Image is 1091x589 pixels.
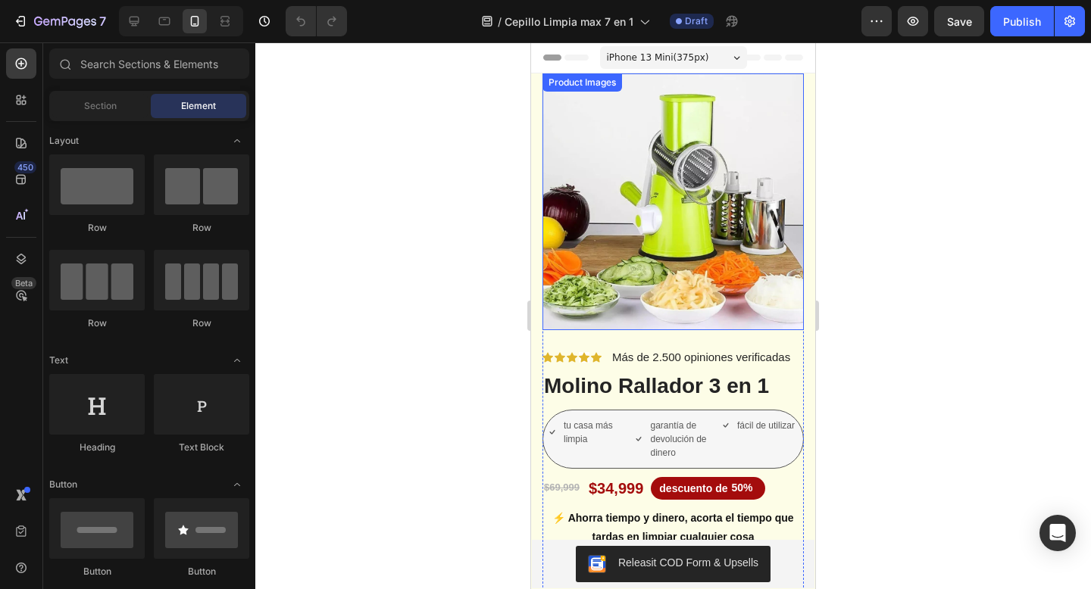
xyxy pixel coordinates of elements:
span: Text [49,354,68,367]
p: 7 [99,12,106,30]
div: Beta [11,277,36,289]
button: 7 [6,6,113,36]
iframe: Design area [531,42,815,589]
span: Section [84,99,117,113]
span: Layout [49,134,79,148]
span: Draft [685,14,708,28]
div: Button [154,565,249,578]
span: Button [49,478,77,491]
span: Element [181,99,216,113]
span: Toggle open [225,129,249,153]
span: Toggle open [225,348,249,372]
div: Undo/Redo [286,6,347,36]
div: Row [49,221,145,235]
span: / [498,14,502,30]
span: Cepillo Limpia max 7 en 1 [505,14,633,30]
div: Publish [1003,14,1041,30]
div: Heading [49,441,145,454]
span: Toggle open [225,472,249,497]
span: Save [947,15,972,28]
div: Text Block [154,441,249,454]
div: Row [154,221,249,235]
div: Row [49,316,145,330]
div: Open Intercom Messenger [1039,515,1076,551]
div: Button [49,565,145,578]
button: Save [934,6,984,36]
div: 450 [14,161,36,173]
div: Row [154,316,249,330]
button: Publish [990,6,1054,36]
input: Search Sections & Elements [49,48,249,79]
